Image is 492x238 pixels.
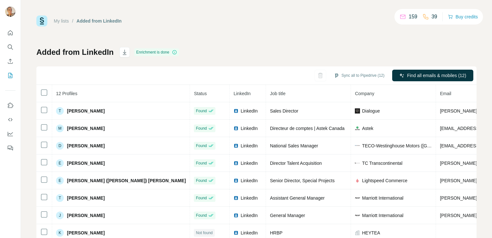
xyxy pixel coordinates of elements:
span: Found [196,178,207,183]
button: Dashboard [5,128,15,140]
li: / [72,18,73,24]
button: Feedback [5,142,15,154]
span: [PERSON_NAME] [67,108,105,114]
span: Senior Director, Special Projects [270,178,335,183]
span: Email [440,91,451,96]
span: [PERSON_NAME] [67,143,105,149]
span: LinkedIn [241,177,258,184]
span: Found [196,160,207,166]
button: Enrich CSV [5,55,15,67]
span: Found [196,108,207,114]
button: Use Surfe API [5,114,15,125]
img: LinkedIn logo [233,213,239,218]
img: Avatar [5,6,15,17]
img: company-logo [355,178,360,183]
img: company-logo [355,126,360,131]
span: Lightspeed Commerce [362,177,407,184]
button: Buy credits [448,12,478,21]
button: Find all emails & mobiles (12) [392,70,473,81]
a: My lists [54,18,69,24]
span: [PERSON_NAME] [67,160,105,166]
img: Surfe Logo [36,15,47,26]
span: [PERSON_NAME] [67,230,105,236]
div: T [56,194,64,202]
img: LinkedIn logo [233,230,239,235]
span: [PERSON_NAME] [67,125,105,132]
span: Assistant General Manager [270,195,325,201]
img: company-logo [355,195,360,201]
span: Not found [196,230,213,236]
span: Marriott International [362,195,403,201]
span: Dialogue [362,108,380,114]
button: Sync all to Pipedrive (12) [329,71,389,80]
img: LinkedIn logo [233,126,239,131]
span: General Manager [270,213,305,218]
span: Sales Director [270,108,298,114]
span: Status [194,91,207,96]
span: Find all emails & mobiles (12) [407,72,466,79]
span: LinkedIn [241,230,258,236]
span: Job title [270,91,285,96]
img: company-logo [355,163,360,164]
img: LinkedIn logo [233,143,239,148]
span: Found [196,213,207,218]
div: T [56,107,64,115]
span: Directeur de comptes | Astek Canada [270,126,345,131]
img: LinkedIn logo [233,178,239,183]
h1: Added from LinkedIn [36,47,114,57]
img: LinkedIn logo [233,195,239,201]
div: E [56,159,64,167]
button: Search [5,41,15,53]
span: LinkedIn [241,143,258,149]
span: LinkedIn [241,195,258,201]
div: D [56,142,64,150]
img: company-logo [355,143,360,148]
div: M [56,124,64,132]
div: E [56,177,64,184]
span: [PERSON_NAME] [67,195,105,201]
span: [PERSON_NAME] ([PERSON_NAME]) [PERSON_NAME] [67,177,186,184]
div: K [56,229,64,237]
span: Found [196,125,207,131]
img: company-logo [355,213,360,218]
span: Found [196,195,207,201]
img: LinkedIn logo [233,161,239,166]
span: National Sales Manager [270,143,318,148]
button: My lists [5,70,15,81]
span: LinkedIn [233,91,251,96]
span: LinkedIn [241,160,258,166]
button: Quick start [5,27,15,39]
span: HEYTEA [362,230,380,236]
span: Director Talent Acquisition [270,161,322,166]
span: TECO-Westinghouse Motors ([GEOGRAPHIC_DATA]) Inc. [362,143,432,149]
span: LinkedIn [241,212,258,219]
img: LinkedIn logo [233,108,239,114]
span: Astek [362,125,373,132]
div: J [56,212,64,219]
span: 12 Profiles [56,91,77,96]
p: 159 [409,13,417,21]
button: Use Surfe on LinkedIn [5,100,15,111]
span: Company [355,91,374,96]
div: Added from LinkedIn [77,18,122,24]
span: LinkedIn [241,125,258,132]
span: [PERSON_NAME] [67,212,105,219]
div: Enrichment is done [134,48,179,56]
p: 39 [431,13,437,21]
span: LinkedIn [241,108,258,114]
img: company-logo [355,108,360,114]
span: Found [196,143,207,149]
span: Marriott International [362,212,403,219]
span: HRBP [270,230,282,235]
span: TC Transcontinental [362,160,402,166]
